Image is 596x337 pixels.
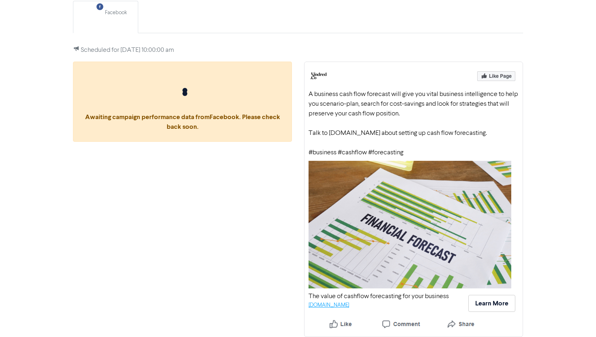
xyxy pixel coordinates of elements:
div: Facebook [105,9,127,17]
img: Like Page [477,71,515,81]
div: The value of cashflow forecasting for your business [309,292,449,301]
span: Awaiting campaign performance data from Facebook . Please check back soon. [81,88,283,131]
img: Like, Comment, Share [309,315,491,333]
div: A business cash flow forecast will give you vital business intelligence to help you scenario-plan... [309,90,519,158]
img: Your Selected Media [309,161,511,288]
button: Learn More [468,295,515,312]
p: Scheduled for [DATE] 10:00:00 am [73,45,523,55]
a: Learn More [468,300,515,307]
a: [DOMAIN_NAME] [309,303,349,308]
